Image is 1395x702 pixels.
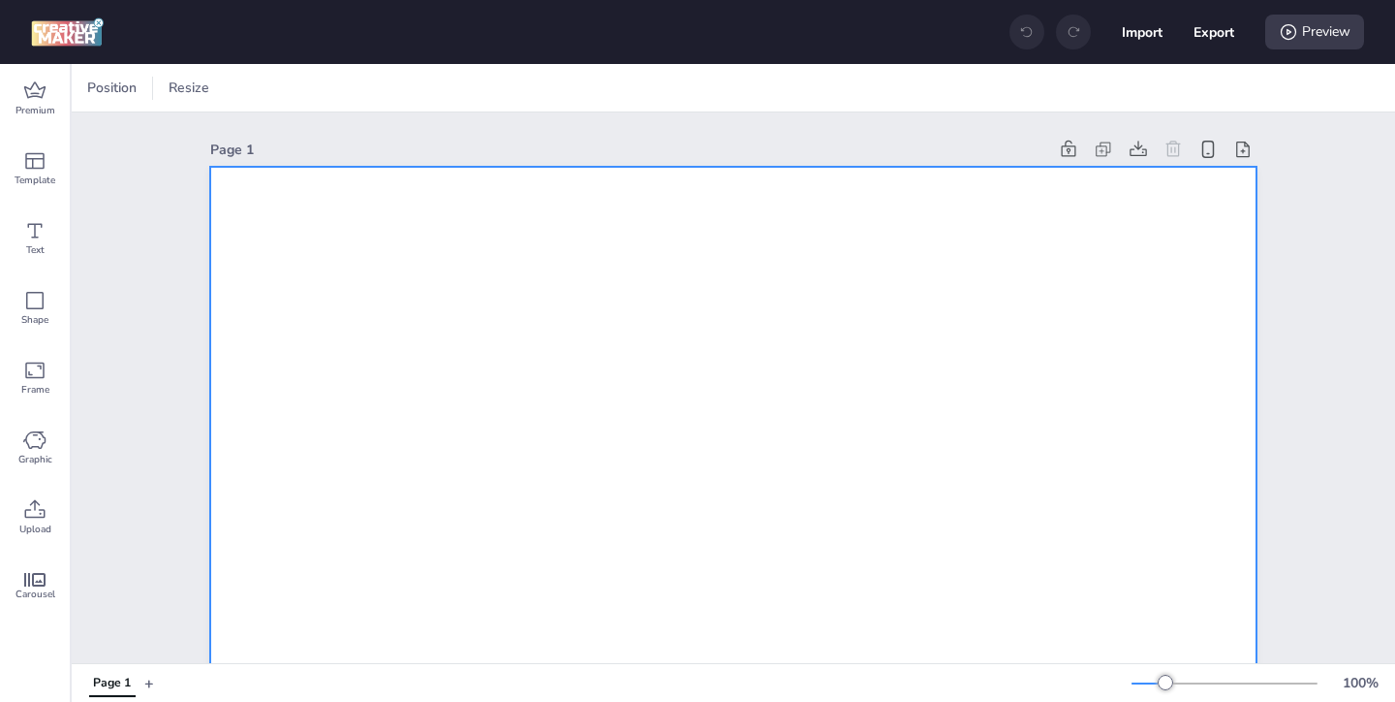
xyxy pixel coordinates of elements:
[1265,15,1364,49] div: Preview
[79,666,144,700] div: Tabs
[165,78,213,98] span: Resize
[93,675,131,692] div: Page 1
[1337,673,1383,693] div: 100 %
[210,140,1047,160] div: Page 1
[1193,12,1234,52] button: Export
[83,78,140,98] span: Position
[21,382,49,398] span: Frame
[15,103,55,118] span: Premium
[144,666,154,700] button: +
[15,173,55,188] span: Template
[19,522,51,537] span: Upload
[26,242,45,258] span: Text
[15,587,55,602] span: Carousel
[31,17,104,47] img: logo Creative Maker
[1122,12,1162,52] button: Import
[21,312,48,328] span: Shape
[18,452,52,467] span: Graphic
